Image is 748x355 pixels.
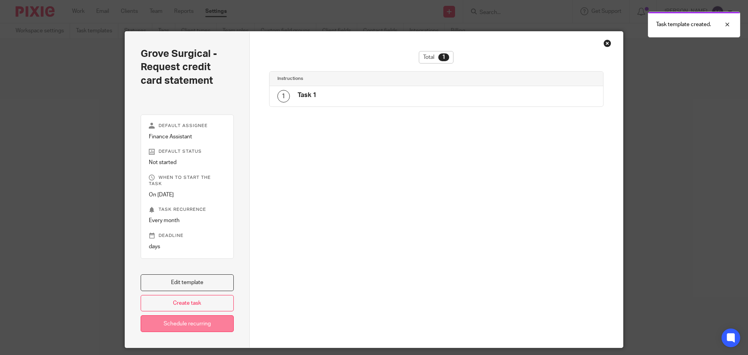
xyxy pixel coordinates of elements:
a: Create task [141,295,234,312]
a: Schedule recurring [141,315,234,332]
div: Close this dialog window [603,39,611,47]
h4: Instructions [277,76,436,82]
p: Deadline [149,233,226,239]
div: 1 [277,90,290,102]
p: Task template created. [656,21,711,28]
p: Finance Assistant [149,133,226,141]
p: Default assignee [149,123,226,129]
p: On [DATE] [149,191,226,199]
h4: Task 1 [298,91,316,99]
p: When to start the task [149,175,226,187]
p: days [149,243,226,251]
p: Every month [149,217,226,224]
h2: Grove Surgical - Request credit card statement [141,47,234,87]
div: Total [419,51,453,64]
p: Task recurrence [149,207,226,213]
div: 1 [438,53,449,61]
p: Default status [149,148,226,155]
p: Not started [149,159,226,166]
a: Edit template [141,274,234,291]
